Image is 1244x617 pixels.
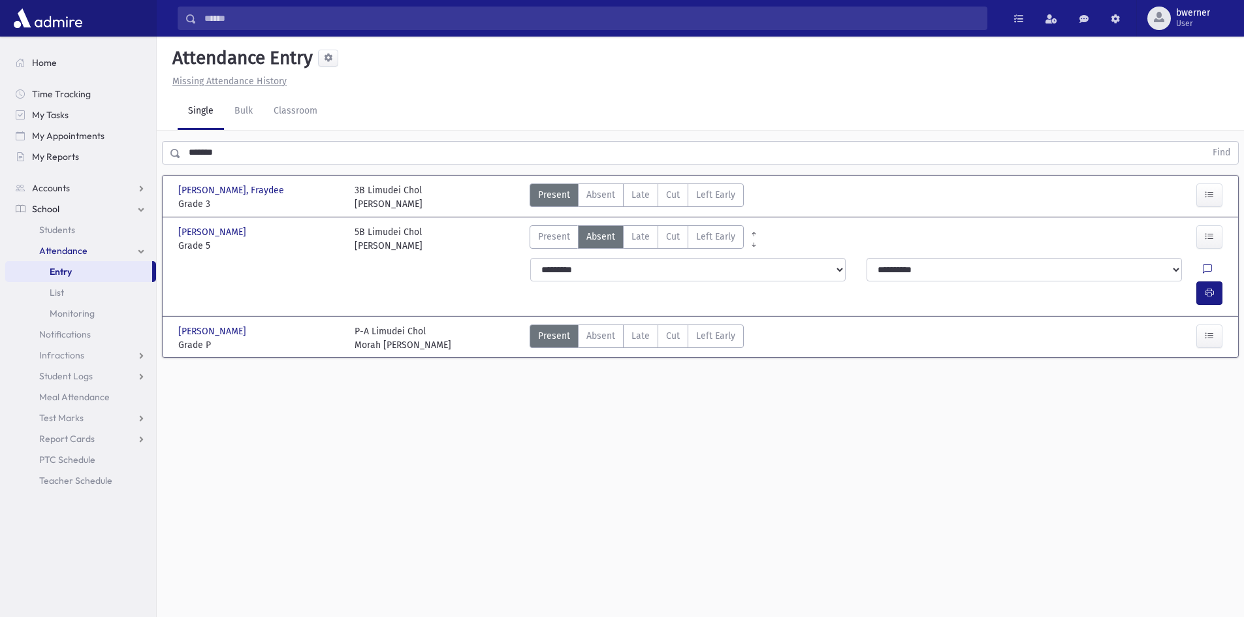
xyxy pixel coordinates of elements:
a: School [5,198,156,219]
a: Bulk [224,93,263,130]
span: Late [631,188,650,202]
a: Attendance [5,240,156,261]
span: Absent [586,188,615,202]
u: Missing Attendance History [172,76,287,87]
a: Accounts [5,178,156,198]
span: School [32,203,59,215]
a: Test Marks [5,407,156,428]
span: Left Early [696,329,735,343]
span: My Appointments [32,130,104,142]
span: Grade 5 [178,239,342,253]
span: bwerner [1176,8,1210,18]
span: Absent [586,329,615,343]
a: Single [178,93,224,130]
a: Time Tracking [5,84,156,104]
span: Absent [586,230,615,244]
span: Infractions [39,349,84,361]
div: 3B Limudei Chol [PERSON_NAME] [355,183,423,211]
span: Grade 3 [178,197,342,211]
span: Cut [666,188,680,202]
span: Time Tracking [32,88,91,100]
div: AttTypes [530,225,744,253]
span: Late [631,329,650,343]
span: Present [538,329,570,343]
span: Student Logs [39,370,93,382]
span: My Tasks [32,109,69,121]
span: Teacher Schedule [39,475,112,486]
div: AttTypes [530,324,744,352]
a: Meal Attendance [5,387,156,407]
a: My Tasks [5,104,156,125]
span: Attendance [39,245,88,257]
a: Report Cards [5,428,156,449]
span: Left Early [696,188,735,202]
span: Monitoring [50,308,95,319]
span: Report Cards [39,433,95,445]
span: User [1176,18,1210,29]
span: Accounts [32,182,70,194]
button: Find [1205,142,1238,164]
span: PTC Schedule [39,454,95,466]
h5: Attendance Entry [167,47,313,69]
span: [PERSON_NAME] [178,324,249,338]
span: Entry [50,266,72,277]
span: Meal Attendance [39,391,110,403]
span: My Reports [32,151,79,163]
span: [PERSON_NAME], Fraydee [178,183,287,197]
a: Students [5,219,156,240]
span: Notifications [39,328,91,340]
a: Home [5,52,156,73]
a: Missing Attendance History [167,76,287,87]
span: Cut [666,329,680,343]
span: Home [32,57,57,69]
a: Infractions [5,345,156,366]
a: Notifications [5,324,156,345]
span: Late [631,230,650,244]
a: Teacher Schedule [5,470,156,491]
span: [PERSON_NAME] [178,225,249,239]
span: Grade P [178,338,342,352]
a: List [5,282,156,303]
a: Entry [5,261,152,282]
span: Cut [666,230,680,244]
span: Present [538,188,570,202]
div: P-A Limudei Chol Morah [PERSON_NAME] [355,324,451,352]
span: List [50,287,64,298]
a: Monitoring [5,303,156,324]
a: PTC Schedule [5,449,156,470]
a: Student Logs [5,366,156,387]
span: Left Early [696,230,735,244]
a: Classroom [263,93,328,130]
div: AttTypes [530,183,744,211]
span: Students [39,224,75,236]
a: My Appointments [5,125,156,146]
span: Present [538,230,570,244]
div: 5B Limudei Chol [PERSON_NAME] [355,225,423,253]
a: My Reports [5,146,156,167]
img: AdmirePro [10,5,86,31]
span: Test Marks [39,412,84,424]
input: Search [197,7,987,30]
